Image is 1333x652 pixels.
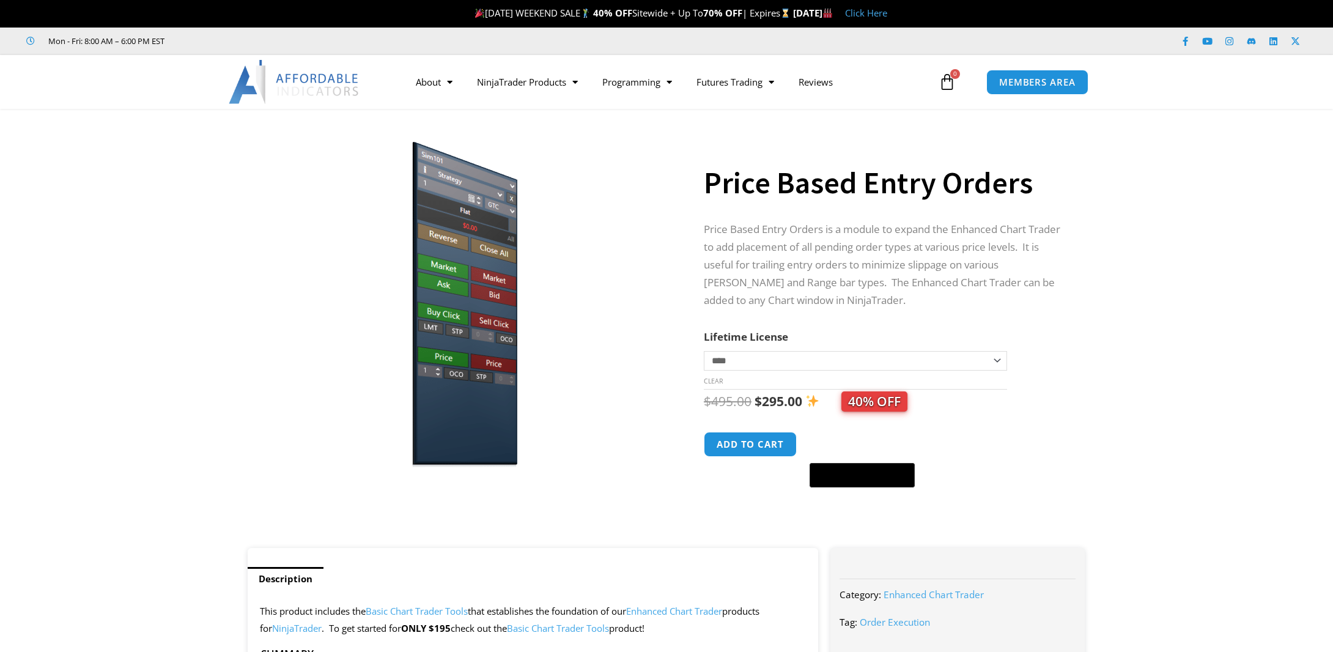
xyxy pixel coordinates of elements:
[806,395,819,407] img: ✨
[472,7,793,19] span: [DATE] WEEKEND SALE Sitewide + Up To | Expires
[986,70,1088,95] a: MEMBERS AREA
[704,432,797,457] button: Add to cart
[755,393,802,410] bdi: 295.00
[590,68,684,96] a: Programming
[593,7,632,19] strong: 40% OFF
[823,9,832,18] img: 🏭
[786,68,845,96] a: Reviews
[404,68,936,96] nav: Menu
[793,7,833,19] strong: [DATE]
[451,622,644,634] span: check out the product!
[884,588,984,601] a: Enhanced Chart Trader
[840,588,881,601] span: Category:
[248,567,323,591] a: Description
[755,393,762,410] span: $
[704,377,723,385] a: Clear options
[265,130,659,469] img: Price based | Affordable Indicators – NinjaTrader
[807,430,917,459] iframe: Secure express checkout frame
[684,68,786,96] a: Futures Trading
[260,603,806,637] p: This product includes the that establishes the foundation of our products for . To get started for
[704,330,788,344] label: Lifetime License
[581,9,590,18] img: 🏌️‍♂️
[840,616,857,628] span: Tag:
[404,68,465,96] a: About
[704,161,1061,204] h1: Price Based Entry Orders
[45,34,164,48] span: Mon - Fri: 8:00 AM – 6:00 PM EST
[401,622,451,634] strong: ONLY $195
[845,7,887,19] a: Click Here
[999,78,1076,87] span: MEMBERS AREA
[950,69,960,79] span: 0
[841,391,907,412] span: 40% OFF
[860,616,930,628] a: Order Execution
[703,7,742,19] strong: 70% OFF
[507,622,609,634] a: Basic Chart Trader Tools
[704,495,1061,506] iframe: PayPal Message 1
[920,64,974,100] a: 0
[182,35,365,47] iframe: Customer reviews powered by Trustpilot
[366,605,468,617] a: Basic Chart Trader Tools
[704,393,751,410] bdi: 495.00
[626,605,722,617] a: Enhanced Chart Trader
[229,60,360,104] img: LogoAI | Affordable Indicators – NinjaTrader
[475,9,484,18] img: 🎉
[781,9,790,18] img: ⌛
[810,463,915,487] button: Buy with GPay
[465,68,590,96] a: NinjaTrader Products
[704,393,711,410] span: $
[272,622,322,634] a: NinjaTrader
[704,221,1061,309] p: Price Based Entry Orders is a module to expand the Enhanced Chart Trader to add placement of all ...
